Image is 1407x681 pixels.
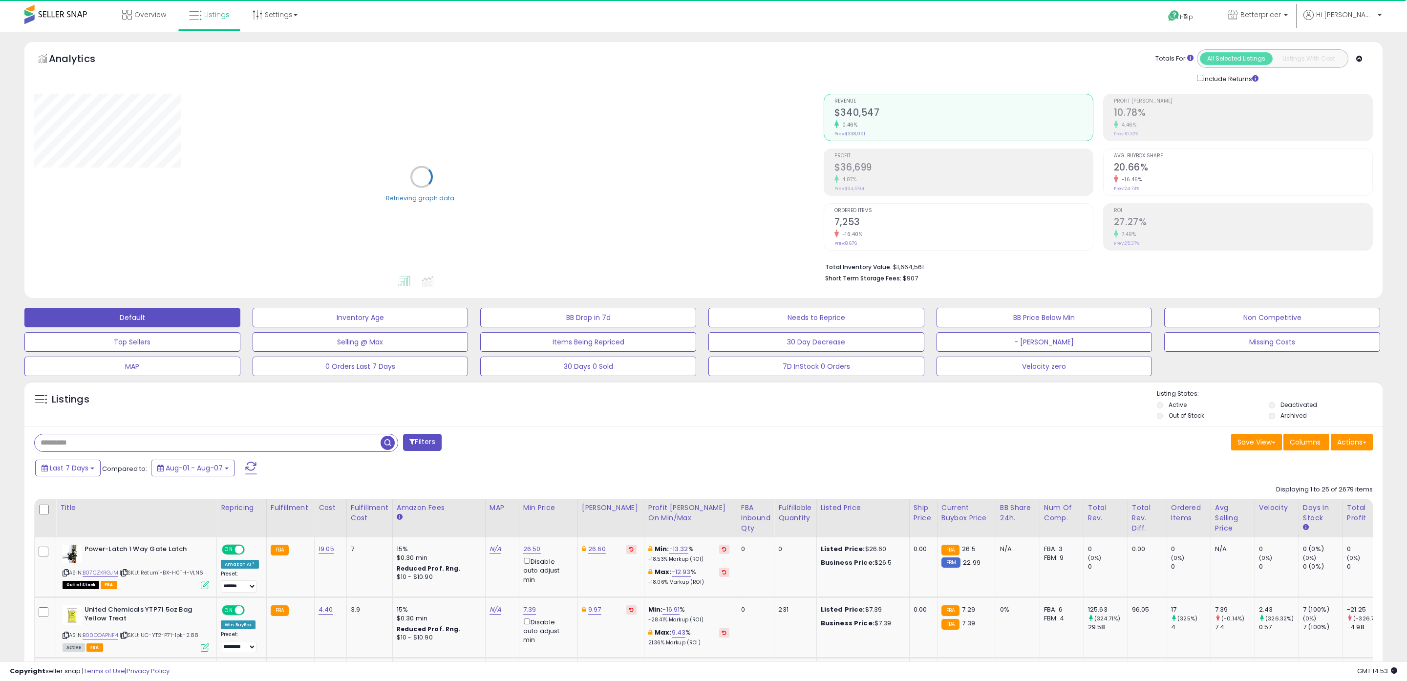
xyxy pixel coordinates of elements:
b: Reduced Prof. Rng. [397,564,461,573]
div: -4.98 [1347,623,1386,632]
b: United Chemicals YTP71 5oz Bag Yellow Treat [85,605,203,626]
span: Columns [1290,437,1321,447]
b: Business Price: [821,558,874,567]
small: FBA [941,545,959,555]
div: 7 (100%) [1303,605,1343,614]
div: 0% [1000,605,1032,614]
div: $0.30 min [397,614,478,623]
b: Max: [655,567,672,576]
span: Overview [134,10,166,20]
small: FBA [941,605,959,616]
div: 125.63 [1088,605,1128,614]
small: (-326.71%) [1353,615,1383,622]
small: 4.87% [839,176,857,183]
small: FBA [271,545,289,555]
button: Actions [1331,434,1373,450]
small: Days In Stock. [1303,523,1309,532]
span: Betterpricer [1240,10,1281,20]
small: (0%) [1171,554,1185,562]
span: OFF [243,546,259,554]
div: Total Profit [1347,503,1383,523]
div: 0 [1259,562,1299,571]
div: 3.9 [351,605,385,614]
button: Non Competitive [1164,308,1380,327]
small: Prev: 24.73% [1114,186,1139,192]
a: 9.43 [672,628,686,638]
div: 0 [1259,545,1299,553]
label: Deactivated [1280,401,1317,409]
button: Missing Costs [1164,332,1380,352]
a: -13.32 [669,544,688,554]
a: 26.60 [588,544,606,554]
div: 0.00 [914,605,930,614]
a: 19.05 [319,544,334,554]
button: 0 Orders Last 7 Days [253,357,469,376]
small: (0%) [1259,554,1273,562]
div: $7.39 [821,619,902,628]
small: Prev: $338,991 [834,131,865,137]
b: Total Inventory Value: [825,263,892,271]
div: BB Share 24h. [1000,503,1036,523]
span: Profit [834,153,1093,159]
small: Prev: 25.37% [1114,240,1139,246]
div: Include Returns [1190,73,1270,84]
div: 0 [778,545,809,553]
div: Listed Price [821,503,905,513]
span: All listings that are currently out of stock and unavailable for purchase on Amazon [63,581,99,589]
div: seller snap | | [10,667,170,676]
h5: Analytics [49,52,114,68]
div: 15% [397,605,478,614]
button: BB Drop in 7d [480,308,696,327]
div: Total Rev. Diff. [1132,503,1163,533]
div: 7.39 [1215,605,1255,614]
h2: 7,253 [834,216,1093,230]
span: 7.29 [962,605,975,614]
li: $1,664,561 [825,260,1365,272]
div: Amazon Fees [397,503,481,513]
a: B00OOAPNF4 [83,631,118,639]
div: 231 [778,605,809,614]
b: Short Term Storage Fees: [825,274,901,282]
b: Power-Latch 1 Way Gate Latch [85,545,203,556]
button: Velocity zero [937,357,1152,376]
span: Hi [PERSON_NAME] [1316,10,1375,20]
div: % [648,545,729,563]
i: Get Help [1168,10,1180,22]
small: 7.49% [1118,231,1136,238]
button: All Selected Listings [1200,52,1273,65]
div: Totals For [1155,54,1194,64]
span: Help [1180,13,1193,21]
small: 0.46% [839,121,858,128]
h2: 10.78% [1114,107,1372,120]
div: 2.43 [1259,605,1299,614]
small: Prev: $34,994 [834,186,864,192]
a: N/A [490,544,501,554]
div: FBA: 3 [1044,545,1076,553]
span: Ordered Items [834,208,1093,213]
label: Out of Stock [1169,411,1204,420]
small: FBM [941,557,960,568]
div: N/A [1215,545,1247,553]
label: Active [1169,401,1187,409]
div: Preset: [221,631,259,653]
small: (-0.14%) [1221,615,1244,622]
small: FBA [271,605,289,616]
small: (0%) [1303,615,1317,622]
span: Compared to: [102,464,147,473]
div: 0.57 [1259,623,1299,632]
div: Current Buybox Price [941,503,992,523]
div: $26.5 [821,558,902,567]
span: 2025-08-15 14:53 GMT [1357,666,1397,676]
span: ON [223,606,235,614]
div: Total Rev. [1088,503,1124,523]
small: (0%) [1303,554,1317,562]
button: 30 Day Decrease [708,332,924,352]
div: Min Price [523,503,574,513]
div: Fulfillment [271,503,310,513]
img: 31hU6toy3bL._SL40_.jpg [63,605,82,625]
div: 0.00 [1132,545,1159,553]
div: 7 [351,545,385,553]
div: 0 [1171,562,1211,571]
button: 30 Days 0 Sold [480,357,696,376]
button: 7D InStock 0 Orders [708,357,924,376]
